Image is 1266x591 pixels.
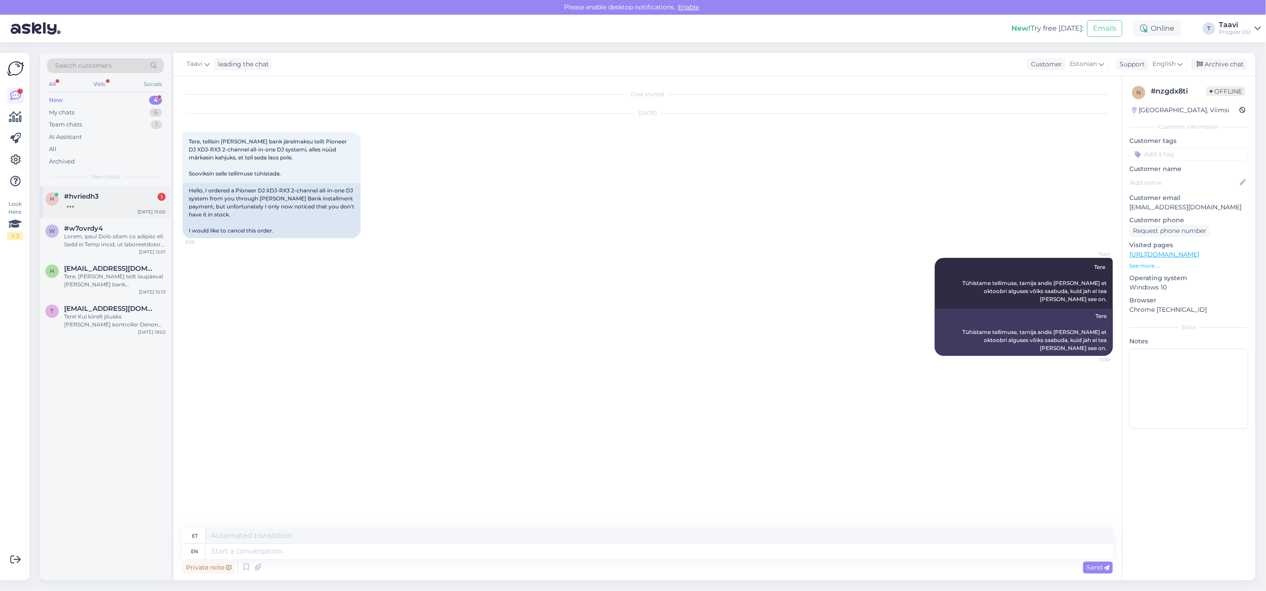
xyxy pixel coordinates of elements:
[1206,86,1246,96] span: Offline
[49,120,82,129] div: Team chats
[1129,273,1248,283] p: Operating system
[183,90,1113,98] div: Chat started
[142,78,164,90] div: Socials
[1087,563,1109,571] span: Send
[1151,86,1206,97] div: # nzgdx8ti
[7,60,24,77] img: Askly Logo
[1130,178,1238,187] input: Add name
[1077,251,1110,257] span: Taavi
[215,60,269,69] div: leading the chat
[149,96,162,105] div: 4
[1129,147,1248,161] input: Add a tag
[158,193,166,201] div: 1
[935,309,1113,356] div: Tere Tühistame tellimuse, tarnija andis [PERSON_NAME] et oktoobri alguses võiks saabuda, kuid jah...
[1129,123,1248,131] div: Customer information
[138,329,166,335] div: [DATE] 18:02
[150,108,162,117] div: 6
[1129,240,1248,250] p: Visited pages
[138,208,166,215] div: [DATE] 15:00
[64,305,157,313] span: thomashallik@gmail.com
[50,196,54,202] span: h
[64,232,166,249] div: Lorem, ipsu! Dolo sitam co adipisc eli. Sedd ei Temp Incid, ut laboreetdolor magna aliquae. Adm v...
[64,273,166,289] div: Tere, [PERSON_NAME] teilt laupäeval [PERSON_NAME] bank järelamaksuga Pioneer DJ XDJ-RX3 2-channel...
[1203,22,1215,35] div: T
[1070,59,1097,69] span: Estonian
[1129,262,1248,270] p: See more ...
[1129,337,1248,346] p: Notes
[64,224,103,232] span: #w7ovrdy4
[192,528,198,543] div: et
[1129,164,1248,174] p: Customer name
[1129,216,1248,225] p: Customer phone
[139,249,166,255] div: [DATE] 12:01
[7,232,23,240] div: 1 / 3
[1027,60,1062,69] div: Customer
[185,239,219,245] span: 9:29
[49,108,74,117] div: My chats
[151,120,162,129] div: 1
[49,228,55,234] span: w
[1129,203,1248,212] p: [EMAIL_ADDRESS][DOMAIN_NAME]
[1132,106,1229,115] div: [GEOGRAPHIC_DATA], Viimsi
[64,313,166,329] div: Tere! Kui kiirelt jõuaks [PERSON_NAME] kontroller Denon SC LIVE 4?
[183,183,361,238] div: Hello, I ordered a Pioneer DJ XDJ-RX3 2-channel all-in-one DJ system from you through [PERSON_NAM...
[50,268,54,274] span: h
[187,59,203,69] span: Taavi
[92,78,108,90] div: Web
[1129,323,1248,331] div: Extra
[1129,250,1199,258] a: [URL][DOMAIN_NAME]
[961,264,1108,302] span: Tere Tühistame tellimuse, tarnija andis [PERSON_NAME] et oktoobri alguses võiks saabuda, kuid jah...
[1129,136,1248,146] p: Customer tags
[47,78,57,90] div: All
[191,544,199,559] div: en
[49,157,75,166] div: Archived
[49,145,57,154] div: All
[1011,24,1031,33] b: New!
[1191,58,1247,70] div: Archive chat
[1129,296,1248,305] p: Browser
[183,562,235,574] div: Private note
[1129,193,1248,203] p: Customer email
[51,308,54,314] span: t
[1087,20,1122,37] button: Emails
[183,109,1113,117] div: [DATE]
[1136,89,1141,96] span: n
[1219,29,1251,36] div: Progear OÜ
[64,265,157,273] span: henriraagmets2001@outlook.com
[1011,23,1083,34] div: Try free [DATE]:
[189,138,348,177] span: Tere, tellisin [PERSON_NAME] bank järelmaksu teilt Pioneer DJ XDJ-RX3 2-channel all-in-one DJ sys...
[1219,21,1251,29] div: Taavi
[55,61,112,70] span: Search customers
[1129,225,1210,237] div: Request phone number
[1133,20,1181,37] div: Online
[1152,59,1176,69] span: English
[1077,356,1110,363] span: 13:30
[64,192,99,200] span: #hvriedh3
[1116,60,1145,69] div: Support
[1219,21,1261,36] a: TaaviProgear OÜ
[49,96,63,105] div: New
[1129,283,1248,292] p: Windows 10
[91,173,120,181] span: New chats
[676,3,702,11] span: Enable
[7,200,23,240] div: Look Here
[49,133,82,142] div: AI Assistant
[139,289,166,295] div: [DATE] 10:13
[1129,305,1248,314] p: Chrome [TECHNICAL_ID]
